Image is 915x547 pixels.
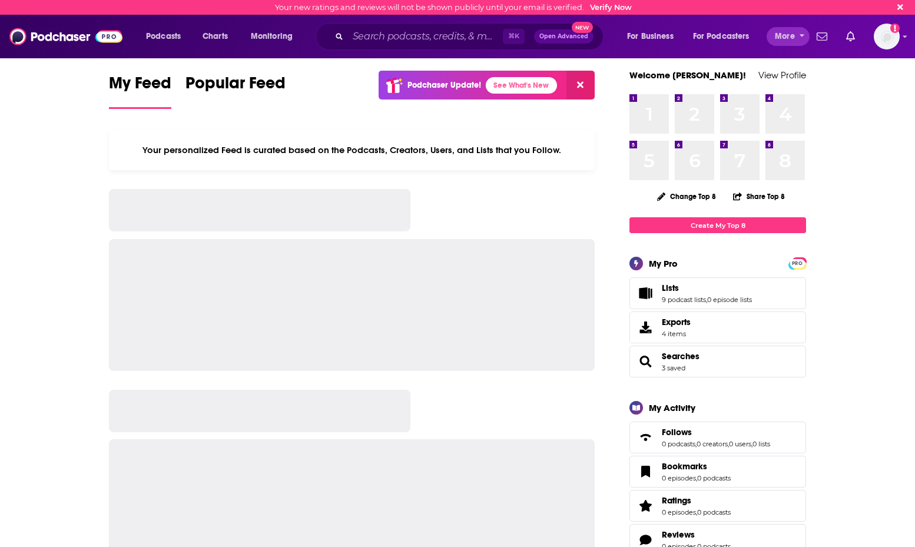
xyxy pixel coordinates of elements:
[203,28,228,45] span: Charts
[662,529,695,540] span: Reviews
[874,24,900,49] span: Logged in as kevinscottsmith
[109,130,595,170] div: Your personalized Feed is curated based on the Podcasts, Creators, Users, and Lists that you Follow.
[662,364,685,372] a: 3 saved
[634,285,657,301] a: Lists
[662,474,696,482] a: 0 episodes
[662,296,706,304] a: 9 podcast lists
[629,490,806,522] span: Ratings
[629,346,806,377] span: Searches
[662,529,731,540] a: Reviews
[662,461,707,472] span: Bookmarks
[662,283,752,293] a: Lists
[707,296,752,304] a: 0 episode lists
[729,440,751,448] a: 0 users
[629,217,806,233] a: Create My Top 8
[634,429,657,446] a: Follows
[706,296,707,304] span: ,
[251,28,293,45] span: Monitoring
[195,27,235,46] a: Charts
[890,24,900,33] svg: Email not verified
[685,27,767,46] button: open menu
[697,508,731,516] a: 0 podcasts
[185,73,286,109] a: Popular Feed
[732,185,785,208] button: Share Top 8
[662,283,679,293] span: Lists
[752,440,770,448] a: 0 lists
[109,73,171,100] span: My Feed
[327,23,615,50] div: Search podcasts, credits, & more...
[662,427,770,437] a: Follows
[662,495,731,506] a: Ratings
[243,27,308,46] button: open menu
[534,29,594,44] button: Open AdvancedNew
[662,461,731,472] a: Bookmarks
[812,26,832,47] a: Show notifications dropdown
[407,80,481,90] p: Podchaser Update!
[634,463,657,480] a: Bookmarks
[634,353,657,370] a: Searches
[629,422,806,453] span: Follows
[629,456,806,488] span: Bookmarks
[185,73,286,100] span: Popular Feed
[634,319,657,336] span: Exports
[697,440,728,448] a: 0 creators
[275,3,632,12] div: Your new ratings and reviews will not be shown publicly until your email is verified.
[697,474,731,482] a: 0 podcasts
[629,311,806,343] a: Exports
[539,34,588,39] span: Open Advanced
[629,277,806,309] span: Lists
[841,26,860,47] a: Show notifications dropdown
[662,495,691,506] span: Ratings
[662,330,691,338] span: 4 items
[662,317,691,327] span: Exports
[649,402,695,413] div: My Activity
[662,508,696,516] a: 0 episodes
[696,474,697,482] span: ,
[775,28,795,45] span: More
[758,69,806,81] a: View Profile
[693,28,750,45] span: For Podcasters
[503,29,525,44] span: ⌘ K
[751,440,752,448] span: ,
[348,27,503,46] input: Search podcasts, credits, & more...
[590,3,632,12] a: Verify Now
[138,27,196,46] button: open menu
[874,24,900,49] img: User Profile
[662,351,699,362] a: Searches
[790,259,804,268] span: PRO
[629,69,746,81] a: Welcome [PERSON_NAME]!
[634,498,657,514] a: Ratings
[874,24,900,49] button: Show profile menu
[486,77,557,94] a: See What's New
[767,27,810,46] button: open menu
[146,28,181,45] span: Podcasts
[728,440,729,448] span: ,
[662,440,695,448] a: 0 podcasts
[619,27,688,46] button: open menu
[695,440,697,448] span: ,
[627,28,674,45] span: For Business
[9,25,122,48] img: Podchaser - Follow, Share and Rate Podcasts
[572,22,593,33] span: New
[109,73,171,109] a: My Feed
[650,189,723,204] button: Change Top 8
[649,258,678,269] div: My Pro
[662,427,692,437] span: Follows
[790,258,804,267] a: PRO
[696,508,697,516] span: ,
